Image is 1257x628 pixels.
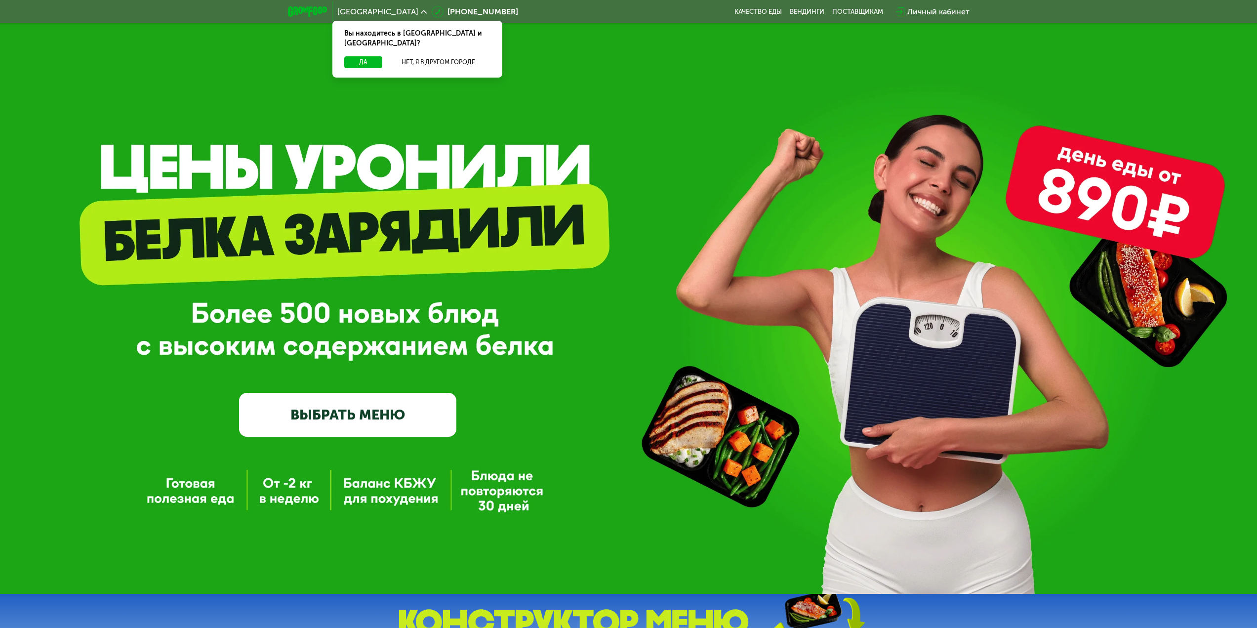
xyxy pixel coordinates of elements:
a: [PHONE_NUMBER] [432,6,518,18]
div: Личный кабинет [907,6,970,18]
div: поставщикам [832,8,883,16]
a: Вендинги [790,8,824,16]
span: [GEOGRAPHIC_DATA] [337,8,418,16]
a: Качество еды [734,8,782,16]
button: Нет, я в другом городе [386,56,490,68]
button: Да [344,56,382,68]
a: ВЫБРАТЬ МЕНЮ [239,393,456,436]
div: Вы находитесь в [GEOGRAPHIC_DATA] и [GEOGRAPHIC_DATA]? [332,21,502,56]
